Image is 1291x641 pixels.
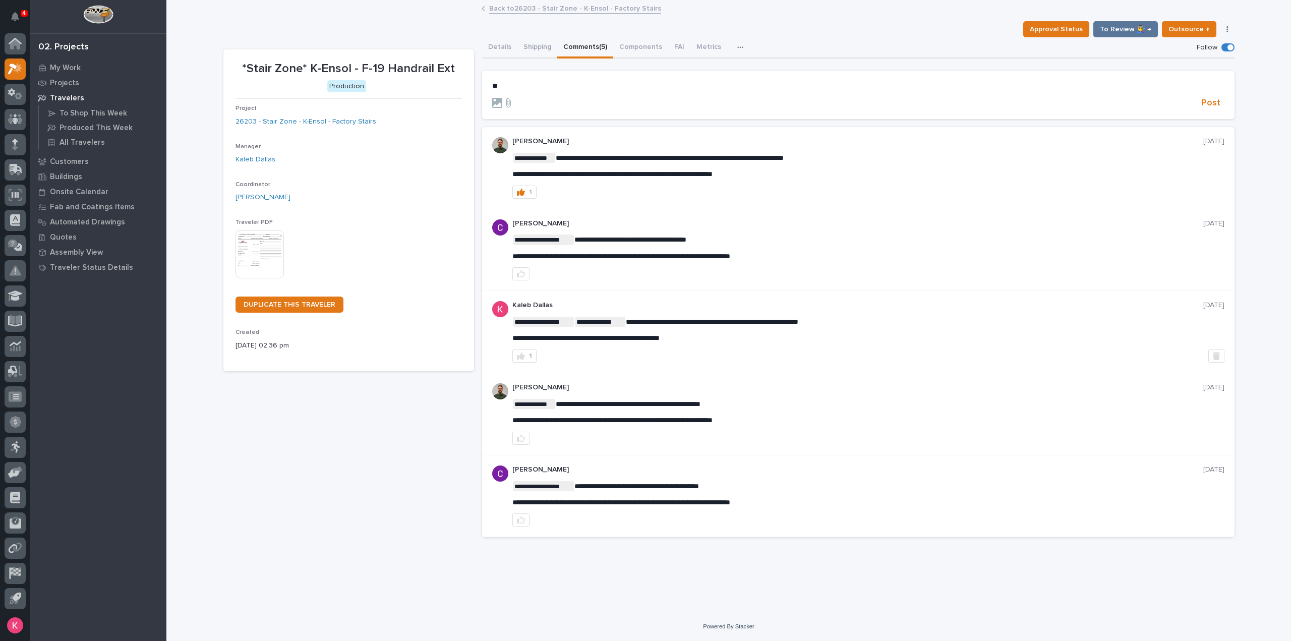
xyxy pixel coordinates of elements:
button: To Review 👨‍🏭 → [1093,21,1158,37]
button: Metrics [690,37,727,59]
a: Kaleb Dallas [236,154,275,165]
p: Assembly View [50,248,103,257]
p: [DATE] [1203,465,1224,474]
button: Comments (5) [557,37,613,59]
a: All Travelers [39,135,166,149]
span: Manager [236,144,261,150]
span: DUPLICATE THIS TRAVELER [244,301,335,308]
button: like this post [512,432,530,445]
p: [PERSON_NAME] [512,383,1203,392]
p: Travelers [50,94,84,103]
button: like this post [512,513,530,527]
p: Automated Drawings [50,218,125,227]
p: Follow [1197,43,1217,52]
p: Produced This Week [60,124,133,133]
img: AATXAJw4slNr5ea0WduZQVIpKGhdapBAGQ9xVsOeEvl5=s96-c [492,383,508,399]
span: Project [236,105,257,111]
span: Approval Status [1030,23,1083,35]
span: Coordinator [236,182,270,188]
p: Projects [50,79,79,88]
p: [PERSON_NAME] [512,465,1203,474]
img: Workspace Logo [83,5,113,24]
p: Kaleb Dallas [512,301,1203,310]
p: [DATE] [1203,301,1224,310]
div: 1 [529,353,532,360]
a: Automated Drawings [30,214,166,229]
a: Buildings [30,169,166,184]
button: Outsource ↑ [1162,21,1216,37]
p: Quotes [50,233,77,242]
a: Produced This Week [39,121,166,135]
p: [PERSON_NAME] [512,219,1203,228]
a: Assembly View [30,245,166,260]
a: [PERSON_NAME] [236,192,290,203]
button: Components [613,37,668,59]
button: Details [482,37,517,59]
button: Approval Status [1023,21,1089,37]
a: Projects [30,75,166,90]
button: 1 [512,186,537,199]
div: 02. Projects [38,42,89,53]
button: like this post [512,267,530,280]
button: FAI [668,37,690,59]
button: Notifications [5,6,26,27]
a: Customers [30,154,166,169]
p: [DATE] 02:36 pm [236,340,462,351]
p: 4 [22,10,26,17]
a: Quotes [30,229,166,245]
button: Post [1197,97,1224,109]
p: Customers [50,157,89,166]
img: ACg8ocJFQJZtOpq0mXhEl6L5cbQXDkmdPAf0fdoBPnlMfqfX=s96-c [492,301,508,317]
div: 1 [529,189,532,196]
img: AATXAJw4slNr5ea0WduZQVIpKGhdapBAGQ9xVsOeEvl5=s96-c [492,137,508,153]
p: *Stair Zone* K-Ensol - F-19 Handrail Ext [236,62,462,76]
a: DUPLICATE THIS TRAVELER [236,297,343,313]
p: [DATE] [1203,383,1224,392]
p: [DATE] [1203,137,1224,146]
a: My Work [30,60,166,75]
button: Delete post [1208,349,1224,363]
div: Production [327,80,366,93]
span: Post [1201,97,1220,109]
p: [PERSON_NAME] [512,137,1203,146]
img: AItbvmm9XFGwq9MR7ZO9lVE1d7-1VhVxQizPsTd1Fh95=s96-c [492,219,508,236]
a: 26203 - Stair Zone - K-Ensol - Factory Stairs [236,116,376,127]
button: Shipping [517,37,557,59]
p: [DATE] [1203,219,1224,228]
img: AItbvmm9XFGwq9MR7ZO9lVE1d7-1VhVxQizPsTd1Fh95=s96-c [492,465,508,482]
span: Outsource ↑ [1168,23,1210,35]
button: 1 [512,349,537,363]
a: Traveler Status Details [30,260,166,275]
span: To Review 👨‍🏭 → [1100,23,1151,35]
p: To Shop This Week [60,109,127,118]
div: Notifications4 [13,12,26,28]
span: Traveler PDF [236,219,273,225]
p: Traveler Status Details [50,263,133,272]
a: Back to26203 - Stair Zone - K-Ensol - Factory Stairs [489,2,661,14]
a: Travelers [30,90,166,105]
p: My Work [50,64,81,73]
a: Onsite Calendar [30,184,166,199]
a: Fab and Coatings Items [30,199,166,214]
button: users-avatar [5,615,26,636]
p: Onsite Calendar [50,188,108,197]
a: To Shop This Week [39,106,166,120]
a: Powered By Stacker [703,623,754,629]
span: Created [236,329,259,335]
p: All Travelers [60,138,105,147]
p: Fab and Coatings Items [50,203,135,212]
p: Buildings [50,172,82,182]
